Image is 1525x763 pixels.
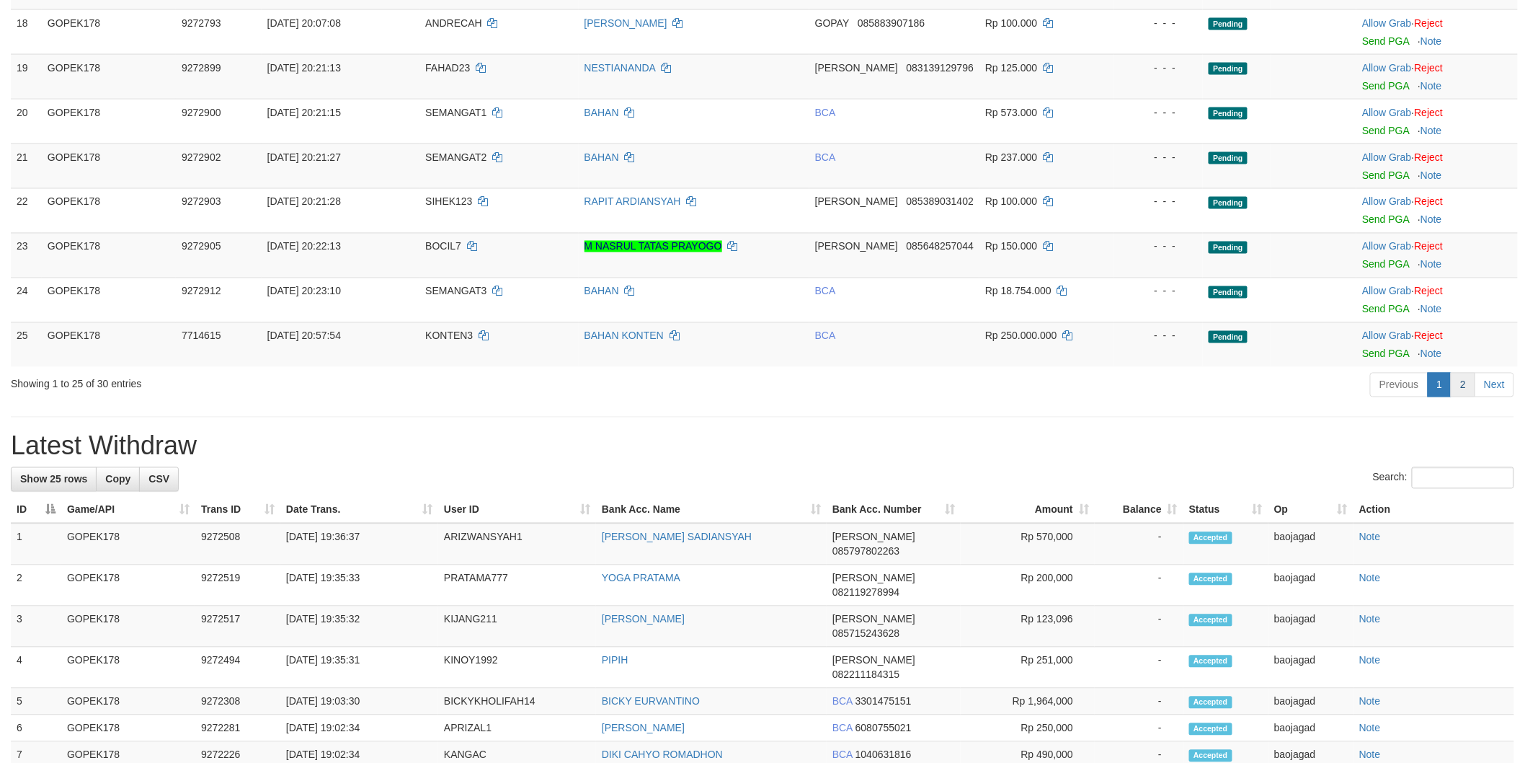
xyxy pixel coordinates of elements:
a: Reject [1415,17,1444,29]
td: · [1356,278,1518,322]
td: 9272281 [195,715,280,742]
span: Copy 085389031402 to clipboard [907,196,974,208]
td: Rp 250,000 [961,715,1095,742]
td: 9272519 [195,565,280,607]
span: Rp 125.000 [985,62,1037,74]
td: [DATE] 19:35:33 [280,565,438,607]
a: Allow Grab [1362,241,1411,252]
th: Op: activate to sort column ascending [1268,497,1353,524]
a: [PERSON_NAME] [602,614,685,625]
span: [PERSON_NAME] [832,573,915,584]
a: Send PGA [1362,35,1409,47]
span: [PERSON_NAME] [832,614,915,625]
span: CSV [148,474,169,485]
a: PIPIH [602,655,628,666]
td: baojagad [1268,524,1353,565]
span: Rp 150.000 [985,241,1037,252]
div: - - - [1119,329,1197,343]
th: Balance: activate to sort column ascending [1095,497,1183,524]
span: [DATE] 20:21:27 [267,151,341,163]
td: - [1095,607,1183,648]
a: Note [1420,348,1442,360]
td: 2 [11,565,61,607]
span: KONTEN3 [425,330,473,342]
span: FAHAD23 [425,62,470,74]
th: Game/API: activate to sort column ascending [61,497,195,524]
td: 9272308 [195,689,280,715]
span: · [1362,17,1414,29]
span: [DATE] 20:21:13 [267,62,341,74]
span: · [1362,62,1414,74]
span: BCA [815,330,835,342]
a: Note [1420,169,1442,181]
a: Reject [1415,151,1444,163]
td: 4 [11,648,61,689]
div: - - - [1119,195,1197,209]
span: [PERSON_NAME] [815,196,898,208]
td: - [1095,689,1183,715]
span: Copy 085648257044 to clipboard [907,241,974,252]
a: BAHAN [584,107,619,118]
td: BICKYKHOLIFAH14 [438,689,596,715]
a: NESTIANANDA [584,62,656,74]
span: 9272902 [182,151,221,163]
td: GOPEK178 [61,524,195,565]
a: Send PGA [1362,259,1409,270]
td: 9272508 [195,524,280,565]
a: [PERSON_NAME] [602,723,685,734]
div: - - - [1119,16,1197,30]
span: SEMANGAT2 [425,151,486,163]
span: SEMANGAT1 [425,107,486,118]
td: GOPEK178 [42,9,176,54]
a: Note [1420,214,1442,226]
td: baojagad [1268,565,1353,607]
th: Amount: activate to sort column ascending [961,497,1095,524]
a: Allow Grab [1362,62,1411,74]
td: baojagad [1268,607,1353,648]
th: ID: activate to sort column descending [11,497,61,524]
a: Note [1420,35,1442,47]
span: · [1362,286,1414,297]
span: Accepted [1189,723,1232,736]
td: 21 [11,144,42,188]
span: Show 25 rows [20,474,87,485]
a: Allow Grab [1362,286,1411,297]
span: 9272899 [182,62,221,74]
a: Send PGA [1362,304,1409,315]
span: BCA [815,286,835,297]
a: Reject [1415,286,1444,297]
a: BAHAN [584,286,619,297]
a: [PERSON_NAME] [584,17,667,29]
a: RAPIT ARDIANSYAH [584,196,681,208]
a: BICKY EURVANTINO [602,696,700,707]
a: Allow Grab [1362,330,1411,342]
a: Note [1420,304,1442,315]
span: ANDRECAH [425,17,482,29]
a: Note [1359,723,1381,734]
a: Allow Grab [1362,17,1411,29]
span: SIHEK123 [425,196,472,208]
span: 9272905 [182,241,221,252]
td: - [1095,524,1183,565]
td: GOPEK178 [61,689,195,715]
td: 22 [11,188,42,233]
span: Accepted [1189,656,1232,668]
td: Rp 570,000 [961,524,1095,565]
a: Allow Grab [1362,196,1411,208]
span: GOPAY [815,17,849,29]
span: BCA [832,723,853,734]
td: · [1356,99,1518,144]
td: KINOY1992 [438,648,596,689]
span: [DATE] 20:21:15 [267,107,341,118]
td: 23 [11,233,42,278]
span: Copy 085715243628 to clipboard [832,628,899,640]
a: Note [1359,696,1381,707]
span: BCA [832,749,853,761]
a: Note [1359,532,1381,543]
td: GOPEK178 [42,188,176,233]
td: 3 [11,607,61,648]
td: · [1356,322,1518,367]
a: Reject [1415,330,1444,342]
td: 25 [11,322,42,367]
td: 18 [11,9,42,54]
